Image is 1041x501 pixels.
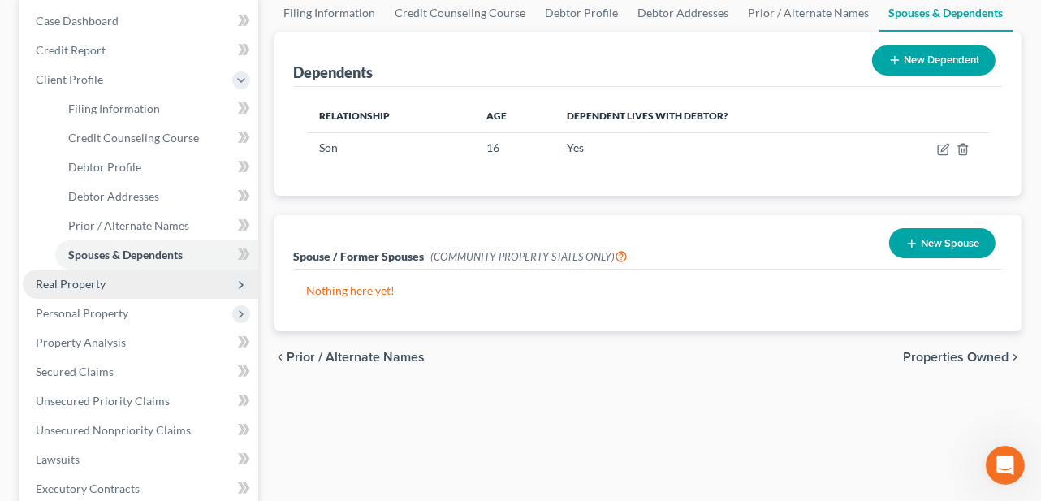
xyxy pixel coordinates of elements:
div: [PERSON_NAME] • 5h ago [26,330,153,339]
span: Spouses & Dependents [68,248,183,261]
button: Send a message… [279,370,305,396]
a: Learn More Here [26,222,120,235]
a: Spouses & Dependents [55,240,258,270]
button: New Dependent [872,45,996,76]
a: Secured Claims [23,357,258,387]
i: We use the Salesforce Authenticator app for MFA at NextChapter and other users are reporting the ... [26,245,243,306]
span: (COMMUNITY PROPERTY STATES ONLY) [431,250,628,263]
span: Unsecured Nonpriority Claims [36,423,191,437]
span: Case Dashboard [36,14,119,28]
th: Dependent lives with debtor? [554,100,877,132]
td: Yes [554,132,877,163]
span: Debtor Addresses [68,189,159,203]
a: Unsecured Nonpriority Claims [23,416,258,445]
a: Filing Information [55,94,258,123]
span: Spouse / Former Spouses [294,249,425,263]
th: Age [473,100,554,132]
button: New Spouse [889,228,996,258]
p: Nothing here yet! [307,283,990,299]
iframe: Intercom live chat [986,446,1025,485]
button: Home [283,6,314,37]
div: 🚨 PACER Multi-Factor Authentication Now Required 🚨Starting [DATE], PACER requires Multi-Factor Au... [13,11,266,326]
a: Case Dashboard [23,6,258,36]
a: Debtor Addresses [55,182,258,211]
a: Credit Counseling Course [55,123,258,153]
td: 16 [473,132,554,163]
i: chevron_left [274,351,287,364]
p: Active [DATE] [79,20,150,37]
i: chevron_right [1009,351,1022,364]
span: Prior / Alternate Names [287,351,425,364]
a: Credit Report [23,36,258,65]
a: Unsecured Priority Claims [23,387,258,416]
span: Real Property [36,277,106,291]
span: Debtor Profile [68,160,141,174]
button: Properties Owned chevron_right [903,351,1022,364]
div: Emma says… [13,11,312,362]
a: Property Analysis [23,328,258,357]
span: Credit Report [36,43,106,57]
span: Filing Information [68,101,160,115]
span: Lawsuits [36,452,80,466]
span: Properties Owned [903,351,1009,364]
button: Upload attachment [77,377,90,390]
th: Relationship [307,100,474,132]
span: Prior / Alternate Names [68,218,189,232]
img: Profile image for Emma [46,9,72,35]
span: Executory Contracts [36,482,140,495]
a: Debtor Profile [55,153,258,182]
span: Property Analysis [36,335,126,349]
div: Dependents [294,63,374,82]
button: Emoji picker [25,377,38,390]
button: Gif picker [51,377,64,390]
b: 🚨 PACER Multi-Factor Authentication Now Required 🚨 [26,22,233,51]
span: Secured Claims [36,365,114,378]
span: Credit Counseling Course [68,131,199,145]
a: Lawsuits [23,445,258,474]
button: go back [11,6,41,37]
span: Personal Property [36,306,128,320]
b: 2 minutes [101,166,164,179]
span: Unsecured Priority Claims [36,394,170,408]
span: Client Profile [36,72,103,86]
h1: [PERSON_NAME] [79,8,184,20]
div: Please be sure to enable MFA in your PACER account settings. Once enabled, you will have to enter... [26,133,253,213]
a: Prior / Alternate Names [55,211,258,240]
button: chevron_left Prior / Alternate Names [274,351,425,364]
td: Son [307,132,474,163]
div: Starting [DATE], PACER requires Multi-Factor Authentication (MFA) for all filers in select distri... [26,61,253,124]
textarea: Message… [14,343,311,370]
